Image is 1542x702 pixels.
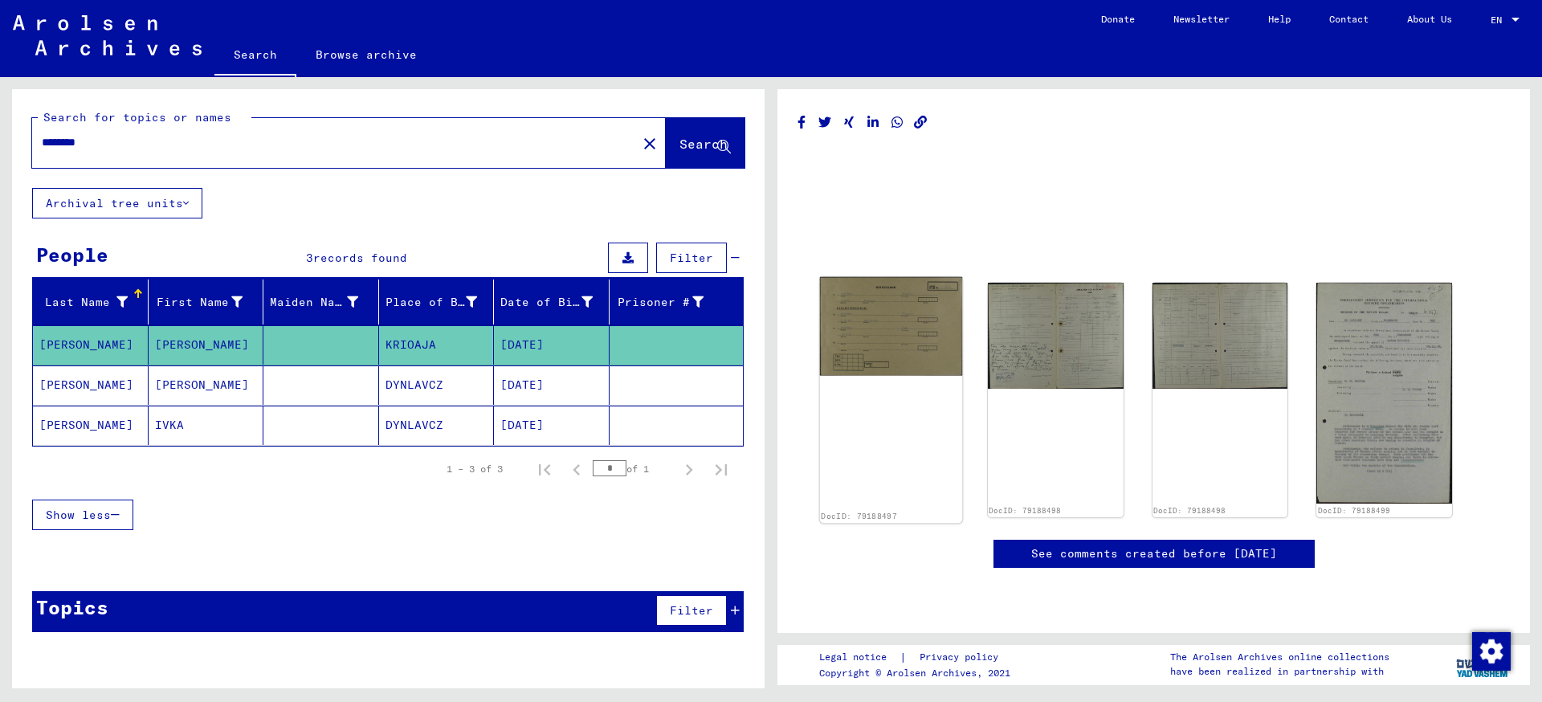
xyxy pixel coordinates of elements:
button: Share on Facebook [793,112,810,133]
div: Date of Birth [500,289,613,315]
span: 3 [306,251,313,265]
img: Change consent [1472,632,1511,671]
button: Search [666,118,744,168]
mat-header-cell: Place of Birth [379,280,495,324]
a: Browse archive [296,35,436,74]
p: Copyright © Arolsen Archives, 2021 [819,666,1018,680]
div: Maiden Name [270,289,378,315]
button: Filter [656,595,727,626]
button: Share on WhatsApp [889,112,906,133]
img: 001.jpg [1316,283,1452,504]
div: | [819,649,1018,666]
mat-cell: [PERSON_NAME] [149,365,264,405]
img: 002.jpg [1152,283,1288,389]
a: DocID: 79188498 [1153,506,1226,515]
a: See comments created before [DATE] [1031,545,1277,562]
button: Last page [705,453,737,485]
mat-header-cell: Maiden Name [263,280,379,324]
div: Place of Birth [385,294,478,311]
span: EN [1491,14,1508,26]
button: Next page [673,453,705,485]
mat-cell: [DATE] [494,365,610,405]
div: First Name [155,294,243,311]
span: Search [679,136,728,152]
div: Topics [36,593,108,622]
button: Share on Xing [841,112,858,133]
div: 1 – 3 of 3 [447,462,503,476]
button: Clear [634,127,666,159]
img: 001.jpg [820,277,962,376]
div: Place of Birth [385,289,498,315]
img: yv_logo.png [1453,644,1513,684]
button: Show less [32,500,133,530]
div: Last Name [39,294,128,311]
mat-cell: [PERSON_NAME] [149,325,264,365]
div: First Name [155,289,263,315]
a: DocID: 79188498 [989,506,1061,515]
mat-header-cell: Prisoner # [610,280,744,324]
div: Change consent [1471,631,1510,670]
mat-cell: IVKA [149,406,264,445]
mat-cell: [PERSON_NAME] [33,406,149,445]
div: Date of Birth [500,294,593,311]
mat-cell: [PERSON_NAME] [33,325,149,365]
button: Share on LinkedIn [865,112,882,133]
button: Archival tree units [32,188,202,218]
mat-icon: close [640,134,659,153]
button: Share on Twitter [817,112,834,133]
mat-header-cell: Date of Birth [494,280,610,324]
img: Arolsen_neg.svg [13,15,202,55]
div: People [36,240,108,269]
p: The Arolsen Archives online collections [1170,650,1389,664]
mat-header-cell: First Name [149,280,264,324]
span: Filter [670,603,713,618]
a: Legal notice [819,649,899,666]
mat-cell: DYNLAVCZ [379,365,495,405]
mat-cell: DYNLAVCZ [379,406,495,445]
mat-cell: [PERSON_NAME] [33,365,149,405]
button: Filter [656,243,727,273]
a: Search [214,35,296,77]
a: DocID: 79188497 [821,511,897,520]
div: Prisoner # [616,289,724,315]
span: records found [313,251,407,265]
button: First page [528,453,561,485]
p: have been realized in partnership with [1170,664,1389,679]
mat-cell: KRIOAJA [379,325,495,365]
div: Prisoner # [616,294,704,311]
mat-label: Search for topics or names [43,110,231,124]
button: Copy link [912,112,929,133]
a: DocID: 79188499 [1318,506,1390,515]
div: Last Name [39,289,148,315]
button: Previous page [561,453,593,485]
div: of 1 [593,461,673,476]
span: Filter [670,251,713,265]
img: 001.jpg [988,283,1124,389]
div: Maiden Name [270,294,358,311]
mat-cell: [DATE] [494,406,610,445]
span: Show less [46,508,111,522]
mat-header-cell: Last Name [33,280,149,324]
a: Privacy policy [907,649,1018,666]
mat-cell: [DATE] [494,325,610,365]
